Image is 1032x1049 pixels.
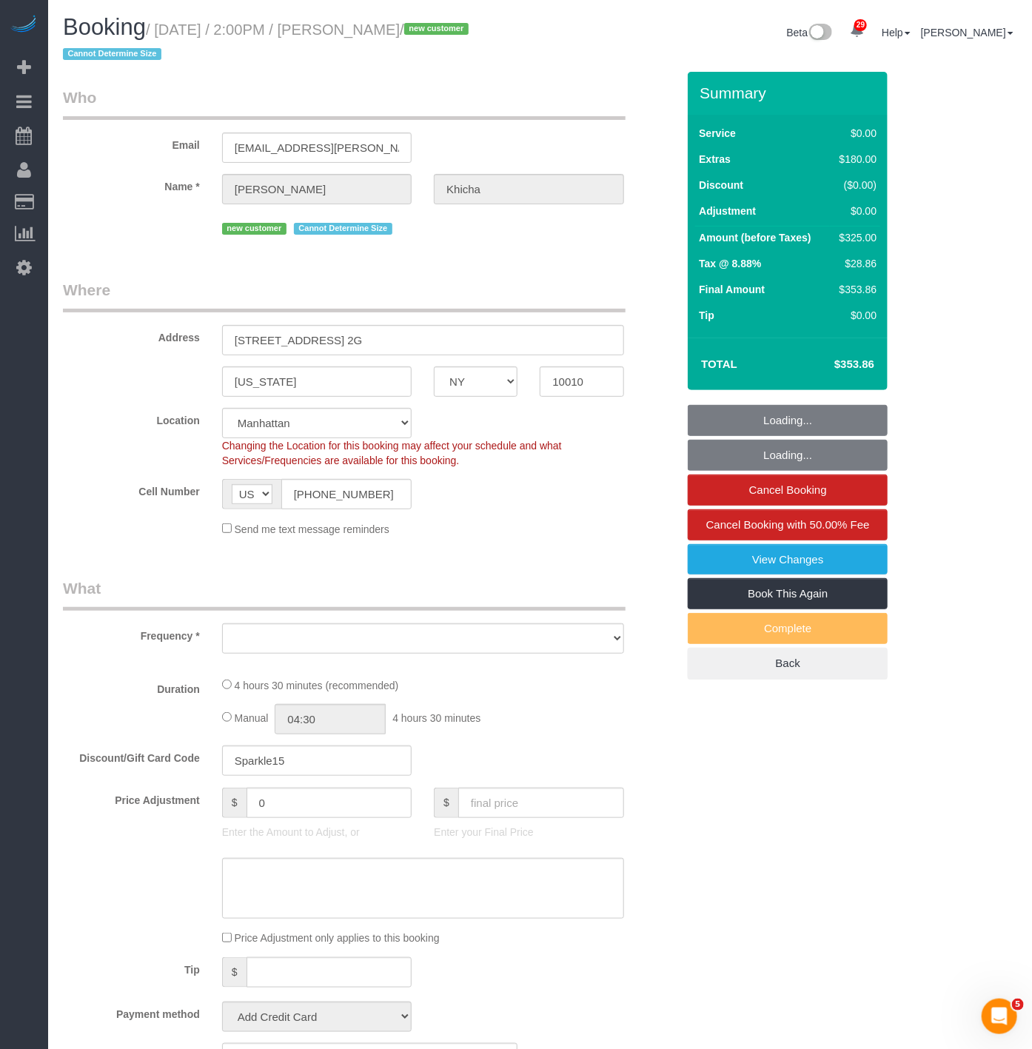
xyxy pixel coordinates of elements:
span: Manual [235,712,269,724]
label: Cell Number [52,479,211,499]
legend: Where [63,279,626,312]
label: Adjustment [699,204,756,218]
label: Location [52,408,211,428]
span: Cancel Booking with 50.00% Fee [706,518,870,531]
label: Amount (before Taxes) [699,230,811,245]
img: Automaid Logo [9,15,38,36]
a: 29 [842,15,871,47]
h3: Summary [700,84,880,101]
a: Book This Again [688,578,888,609]
span: new customer [222,223,287,235]
span: Send me text message reminders [235,523,389,535]
a: Beta [787,27,833,38]
label: Extras [699,152,731,167]
a: [PERSON_NAME] [921,27,1013,38]
p: Enter the Amount to Adjust, or [222,825,412,839]
a: Help [882,27,911,38]
label: Tip [699,308,714,323]
label: Tip [52,957,211,977]
legend: What [63,577,626,611]
input: Email [222,133,412,163]
label: Service [699,126,736,141]
label: Duration [52,677,211,697]
input: Zip Code [540,366,623,397]
h4: $353.86 [790,358,874,371]
p: Enter your Final Price [434,825,623,839]
div: $180.00 [834,152,877,167]
input: First Name [222,174,412,204]
small: / [DATE] / 2:00PM / [PERSON_NAME] [63,21,473,63]
span: Cannot Determine Size [294,223,392,235]
legend: Who [63,87,626,120]
a: Back [688,648,888,679]
div: $0.00 [834,204,877,218]
div: $28.86 [834,256,877,271]
label: Payment method [52,1002,211,1022]
span: new customer [404,23,469,35]
strong: Total [701,358,737,370]
label: Name * [52,174,211,194]
label: Discount/Gift Card Code [52,745,211,765]
span: 5 [1012,999,1024,1011]
label: Price Adjustment [52,788,211,808]
div: $353.86 [834,282,877,297]
div: $0.00 [834,126,877,141]
span: 4 hours 30 minutes [392,712,480,724]
a: Cancel Booking with 50.00% Fee [688,509,888,540]
iframe: Intercom live chat [982,999,1017,1034]
span: $ [222,957,247,988]
img: New interface [808,24,832,43]
span: Booking [63,14,146,40]
span: $ [434,788,458,818]
span: $ [222,788,247,818]
label: Frequency * [52,623,211,643]
span: Changing the Location for this booking may affect your schedule and what Services/Frequencies are... [222,440,562,466]
span: Cannot Determine Size [63,48,161,60]
span: 29 [854,19,867,31]
a: Cancel Booking [688,475,888,506]
label: Address [52,325,211,345]
span: 4 hours 30 minutes (recommended) [235,680,399,691]
a: View Changes [688,544,888,575]
label: Final Amount [699,282,765,297]
label: Email [52,133,211,153]
span: Price Adjustment only applies to this booking [235,933,440,945]
input: Last Name [434,174,623,204]
label: Tax @ 8.88% [699,256,761,271]
div: $325.00 [834,230,877,245]
input: final price [458,788,624,818]
div: ($0.00) [834,178,877,192]
div: $0.00 [834,308,877,323]
label: Discount [699,178,743,192]
input: City [222,366,412,397]
input: Cell Number [281,479,412,509]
